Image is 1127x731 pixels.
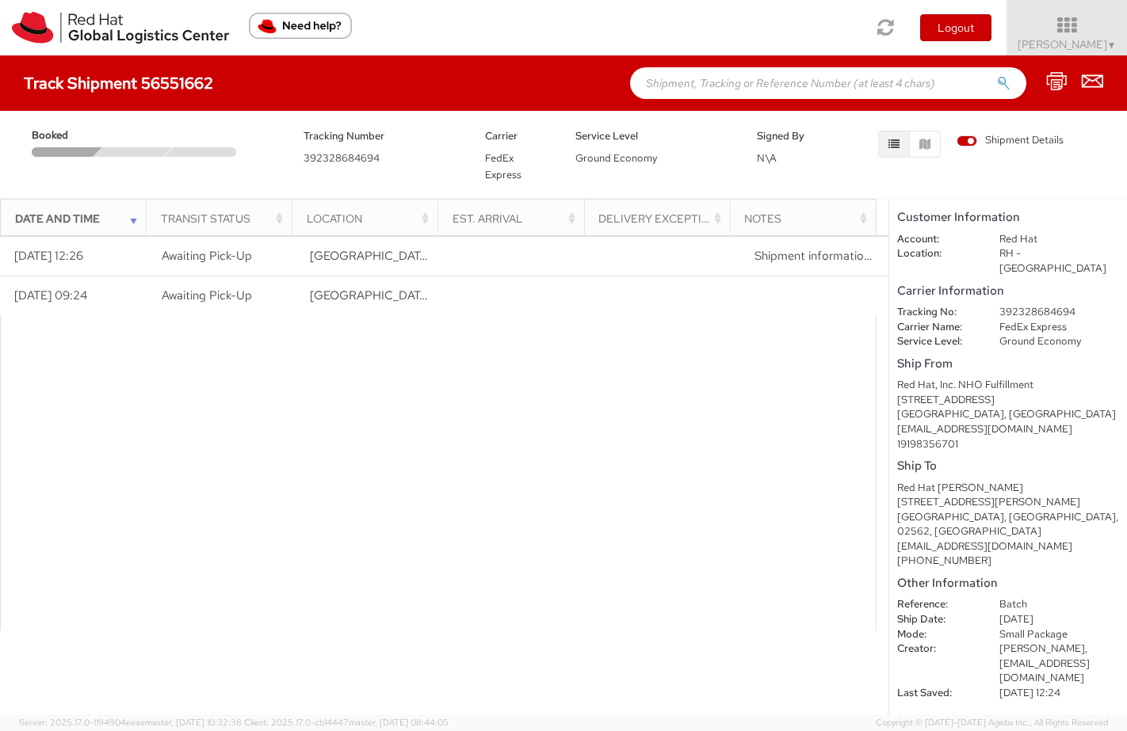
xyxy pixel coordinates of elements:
img: rh-logistics-00dfa346123c4ec078e1.svg [12,12,229,44]
h5: Ship From [897,357,1119,371]
span: [PERSON_NAME], [999,642,1087,655]
div: [STREET_ADDRESS][PERSON_NAME] [897,495,1119,510]
h5: Customer Information [897,211,1119,224]
div: Delivery Exception [598,211,725,227]
h5: Carrier Information [897,284,1119,298]
div: [STREET_ADDRESS] [897,393,1119,408]
dt: Creator: [885,642,988,657]
span: master, [DATE] 08:44:05 [349,717,449,728]
dt: Tracking No: [885,305,988,320]
h5: Carrier [485,131,552,142]
input: Shipment, Tracking or Reference Number (at least 4 chars) [630,67,1026,99]
span: Awaiting Pick-Up [162,248,252,264]
div: Date and Time [15,211,142,227]
dt: Account: [885,232,988,247]
span: Ground Economy [575,151,657,165]
span: Shipment information sent to FedEx [755,248,947,264]
span: Shipment Details [957,133,1064,148]
span: Awaiting Pick-Up [162,287,252,303]
h4: Track Shipment 56551662 [24,74,213,92]
h5: Tracking Number [304,131,461,142]
span: FedEx Express [485,151,521,181]
h5: Other Information [897,577,1119,590]
span: [PERSON_NAME] [1018,37,1117,51]
span: Client: 2025.17.0-cb14447 [244,717,449,728]
button: Need help? [249,13,352,39]
dt: Reference: [885,597,988,612]
div: [GEOGRAPHIC_DATA], [GEOGRAPHIC_DATA], 02562, [GEOGRAPHIC_DATA] [897,510,1119,539]
div: Location [307,211,434,227]
span: N\A [757,151,777,165]
span: Copyright © [DATE]-[DATE] Agistix Inc., All Rights Reserved [876,717,1108,729]
div: Notes [744,211,871,227]
span: Booked [32,128,100,143]
span: master, [DATE] 10:32:38 [145,717,242,728]
span: ▼ [1107,39,1117,51]
dt: Location: [885,246,988,261]
div: [EMAIL_ADDRESS][DOMAIN_NAME] [897,539,1119,554]
h5: Service Level [575,131,733,142]
dt: Service Level: [885,334,988,349]
div: [PHONE_NUMBER] [897,554,1119,569]
span: Server: 2025.17.0-1194904eeae [19,717,242,728]
h5: Signed By [757,131,823,142]
button: Logout [920,14,991,41]
div: Red Hat [PERSON_NAME] [897,481,1119,496]
dt: Mode: [885,627,988,642]
span: RALEIGH, NC, US [310,287,686,303]
dt: Carrier Name: [885,320,988,335]
span: 392328684694 [304,151,380,165]
dt: Last Saved: [885,686,988,701]
div: Transit Status [161,211,288,227]
h5: Ship To [897,459,1119,473]
div: 19198356701 [897,437,1119,452]
div: [GEOGRAPHIC_DATA], [GEOGRAPHIC_DATA] [897,407,1119,422]
div: [EMAIL_ADDRESS][DOMAIN_NAME] [897,422,1119,437]
dt: Ship Date: [885,612,988,627]
div: Red Hat, Inc. NHO Fulfillment [897,378,1119,393]
label: Shipment Details [957,133,1064,150]
span: RALEIGH, NC, US [310,248,686,264]
div: Est. Arrival [453,211,579,227]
